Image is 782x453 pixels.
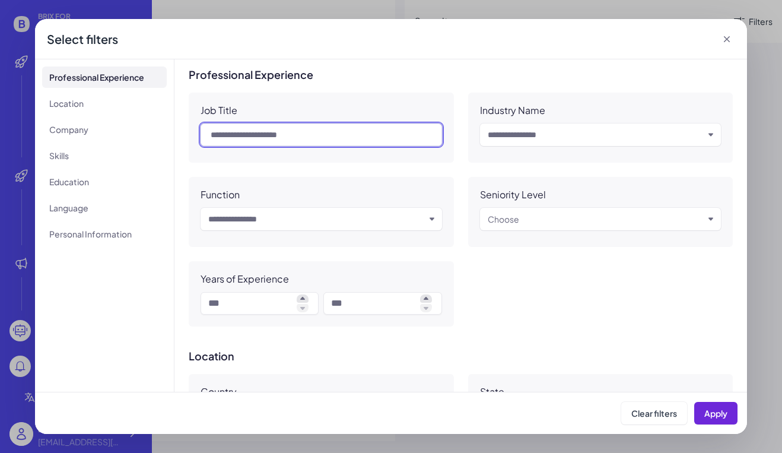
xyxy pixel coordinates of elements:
[201,386,237,398] div: Country
[201,189,240,201] div: Function
[47,31,118,47] div: Select filters
[189,69,733,81] h3: Professional Experience
[42,197,167,218] li: Language
[694,402,738,425] button: Apply
[631,408,677,419] span: Clear filters
[488,212,704,226] button: Choose
[201,104,237,116] div: Job Title
[201,273,289,285] div: Years of Experience
[480,386,504,398] div: State
[704,408,727,419] span: Apply
[42,223,167,245] li: Personal Information
[42,145,167,166] li: Skills
[42,119,167,140] li: Company
[189,350,733,362] h3: Location
[42,66,167,88] li: Professional Experience
[480,189,546,201] div: Seniority Level
[488,212,519,226] div: Choose
[621,402,687,425] button: Clear filters
[42,171,167,192] li: Education
[480,104,545,116] div: Industry Name
[42,93,167,114] li: Location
